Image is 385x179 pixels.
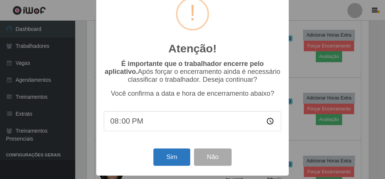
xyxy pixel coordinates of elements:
[104,90,281,98] p: Você confirma a data e hora de encerramento abaixo?
[194,148,231,166] button: Não
[105,60,264,75] b: É importante que o trabalhador encerre pelo aplicativo.
[168,42,217,55] h2: Atenção!
[104,60,281,84] p: Após forçar o encerramento ainda é necessário classificar o trabalhador. Deseja continuar?
[153,148,190,166] button: Sim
